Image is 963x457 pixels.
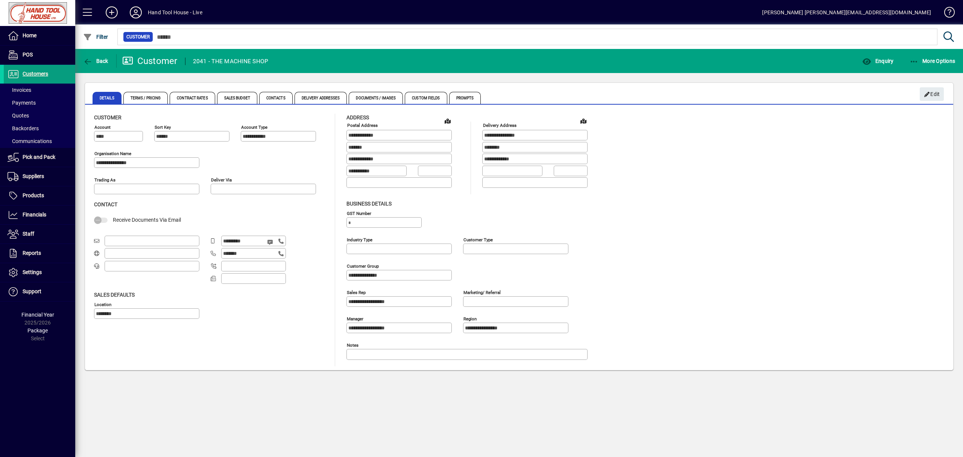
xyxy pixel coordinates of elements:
[23,52,33,58] span: POS
[346,114,369,120] span: Address
[193,55,269,67] div: 2041 - THE MACHINE SHOP
[347,210,371,216] mat-label: GST Number
[346,201,392,207] span: Business details
[347,316,363,321] mat-label: Manager
[94,292,135,298] span: Sales defaults
[83,58,108,64] span: Back
[123,92,168,104] span: Terms / Pricing
[908,54,957,68] button: More Options
[93,92,122,104] span: Details
[4,186,75,205] a: Products
[94,302,111,307] mat-label: Location
[8,125,39,131] span: Backorders
[148,6,202,18] div: Hand Tool House - Live
[217,92,257,104] span: Sales Budget
[463,289,501,295] mat-label: Marketing/ Referral
[4,26,75,45] a: Home
[4,244,75,263] a: Reports
[94,125,111,130] mat-label: Account
[83,34,108,40] span: Filter
[4,109,75,122] a: Quotes
[4,167,75,186] a: Suppliers
[23,231,34,237] span: Staff
[23,269,42,275] span: Settings
[8,138,52,144] span: Communications
[94,114,122,120] span: Customer
[347,237,372,242] mat-label: Industry type
[23,154,55,160] span: Pick and Pack
[910,58,955,64] span: More Options
[4,46,75,64] a: POS
[4,225,75,244] a: Staff
[94,201,117,207] span: Contact
[295,92,347,104] span: Delivery Addresses
[94,151,131,156] mat-label: Organisation name
[939,2,954,26] a: Knowledge Base
[259,92,293,104] span: Contacts
[4,206,75,224] a: Financials
[23,288,41,294] span: Support
[860,54,895,68] button: Enquiry
[862,58,893,64] span: Enquiry
[126,33,150,41] span: Customer
[405,92,447,104] span: Custom Fields
[23,32,36,38] span: Home
[124,6,148,19] button: Profile
[4,282,75,301] a: Support
[762,6,931,18] div: [PERSON_NAME] [PERSON_NAME][EMAIL_ADDRESS][DOMAIN_NAME]
[8,113,29,119] span: Quotes
[463,316,477,321] mat-label: Region
[155,125,171,130] mat-label: Sort key
[23,173,44,179] span: Suppliers
[81,30,110,44] button: Filter
[211,177,232,183] mat-label: Deliver via
[75,54,117,68] app-page-header-button: Back
[122,55,178,67] div: Customer
[23,212,46,218] span: Financials
[4,96,75,109] a: Payments
[347,263,379,268] mat-label: Customer group
[349,92,403,104] span: Documents / Images
[81,54,110,68] button: Back
[21,312,54,318] span: Financial Year
[94,177,115,183] mat-label: Trading as
[170,92,215,104] span: Contract Rates
[347,342,358,347] mat-label: Notes
[23,250,41,256] span: Reports
[4,84,75,96] a: Invoices
[262,233,280,251] button: Send SMS
[442,115,454,127] a: View on map
[347,289,366,295] mat-label: Sales rep
[577,115,589,127] a: View on map
[8,87,31,93] span: Invoices
[8,100,36,106] span: Payments
[449,92,481,104] span: Prompts
[920,87,944,101] button: Edit
[4,263,75,282] a: Settings
[463,237,493,242] mat-label: Customer type
[23,71,48,77] span: Customers
[241,125,267,130] mat-label: Account Type
[4,122,75,135] a: Backorders
[4,135,75,148] a: Communications
[100,6,124,19] button: Add
[4,148,75,167] a: Pick and Pack
[113,217,181,223] span: Receive Documents Via Email
[23,192,44,198] span: Products
[27,328,48,334] span: Package
[924,88,940,101] span: Edit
